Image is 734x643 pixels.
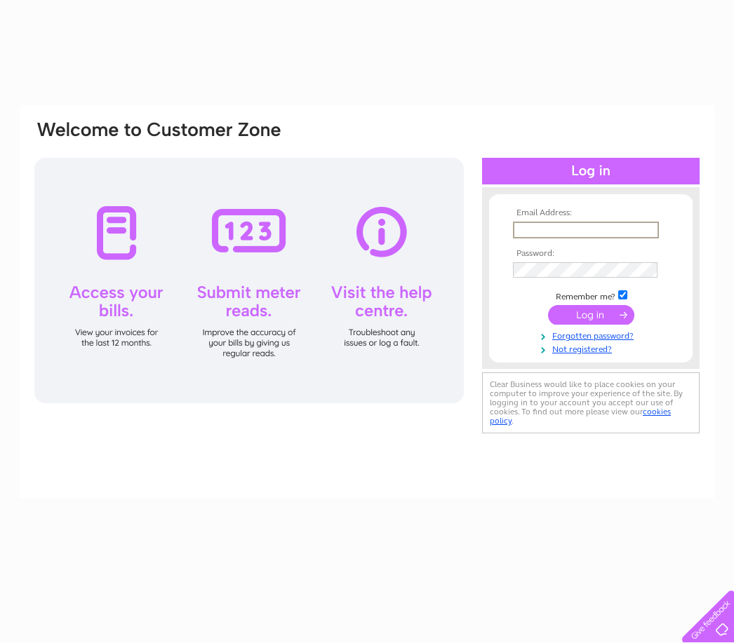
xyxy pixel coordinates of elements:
th: Password: [509,249,672,259]
a: cookies policy [490,407,671,426]
td: Remember me? [509,288,672,302]
input: Submit [548,305,634,325]
a: Forgotten password? [513,328,672,341]
div: Clear Business would like to place cookies on your computer to improve your experience of the sit... [482,372,700,433]
th: Email Address: [509,208,672,218]
a: Not registered? [513,341,672,355]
